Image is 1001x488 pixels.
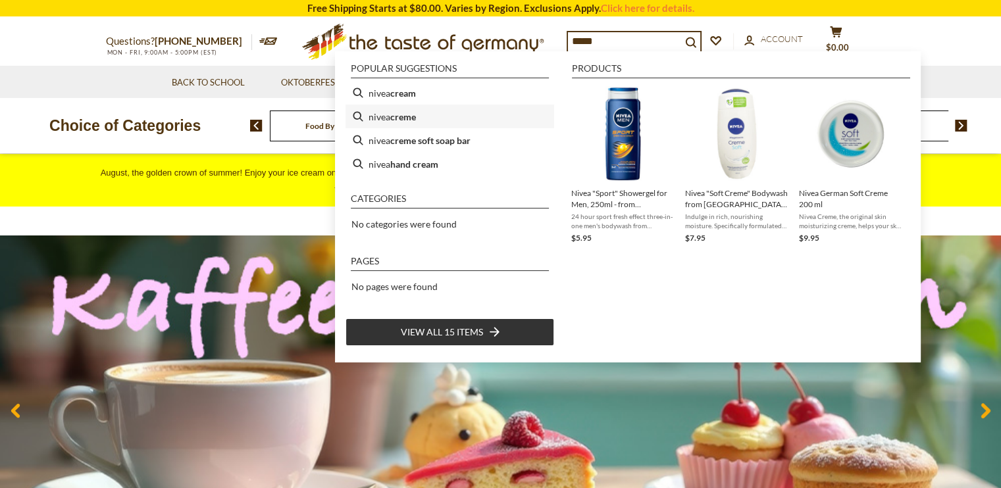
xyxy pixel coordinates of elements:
[689,86,784,182] img: Nivea "Soft Creme" Bodywash from Germany
[761,34,803,44] span: Account
[250,120,263,132] img: previous arrow
[281,76,349,90] a: Oktoberfest
[390,133,471,148] b: creme soft soap bar
[106,33,252,50] p: Questions?
[680,81,794,250] li: Nivea "Soft Creme" Bodywash from Germany, 8 oz.
[305,121,368,131] a: Food By Category
[106,49,218,56] span: MON - FRI, 9:00AM - 5:00PM (EST)
[351,218,457,230] span: No categories were found
[335,51,921,362] div: Instant Search Results
[817,26,856,59] button: $0.00
[351,281,438,292] span: No pages were found
[571,212,675,230] span: 24 hour sport fresh effect three-in-one men's bodywash from [GEOGRAPHIC_DATA]. Provides an all ov...
[601,2,694,14] a: Click here for details.
[172,76,245,90] a: Back to School
[390,85,416,101] b: cream
[799,212,902,230] span: Nivea Creme, the original skin moisturizing creme, helps your skin stay soft and supple. Ideal fo...
[346,152,554,176] li: nivea hand cream
[799,233,819,243] span: $9.95
[799,86,902,245] a: Nivea German Soft CremeNivea German Soft Creme 200 mlNivea Creme, the original skin moisturizing ...
[566,81,680,250] li: Nivea "Sport" Showergel for Men, 250ml - from Germany
[346,81,554,105] li: nivea cream
[685,187,788,210] span: Nivea "Soft Creme" Bodywash from [GEOGRAPHIC_DATA], 8 oz.
[571,86,675,245] a: Nivea 3 in 1 Men's Sport BodywashNivea "Sport" Showergel for Men, 250ml - from [GEOGRAPHIC_DATA]2...
[571,233,592,243] span: $5.95
[351,64,549,78] li: Popular suggestions
[794,81,908,250] li: Nivea German Soft Creme 200 ml
[955,120,967,132] img: next arrow
[685,233,706,243] span: $7.95
[346,318,554,346] li: View all 15 items
[346,105,554,128] li: nivea creme
[351,256,549,271] li: Pages
[685,212,788,230] span: Indulge in rich, nourishing moisture. Specifically formulated for very dry to rough skin, this so...
[155,35,242,47] a: [PHONE_NUMBER]
[575,86,671,182] img: Nivea 3 in 1 Men's Sport Bodywash
[826,42,849,53] span: $0.00
[401,325,483,339] span: View all 15 items
[346,128,554,152] li: nivea creme soft soap bar
[351,194,549,208] li: Categories
[685,86,788,245] a: Nivea "Soft Creme" Bodywash from GermanyNivea "Soft Creme" Bodywash from [GEOGRAPHIC_DATA], 8 oz....
[803,86,898,182] img: Nivea German Soft Creme
[390,109,416,124] b: creme
[390,157,438,172] b: hand cream
[572,64,910,78] li: Products
[799,187,902,210] span: Nivea German Soft Creme 200 ml
[101,168,901,194] span: August, the golden crown of summer! Enjoy your ice cream on a sun-drenched afternoon with unique ...
[744,32,803,47] a: Account
[571,187,675,210] span: Nivea "Sport" Showergel for Men, 250ml - from [GEOGRAPHIC_DATA]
